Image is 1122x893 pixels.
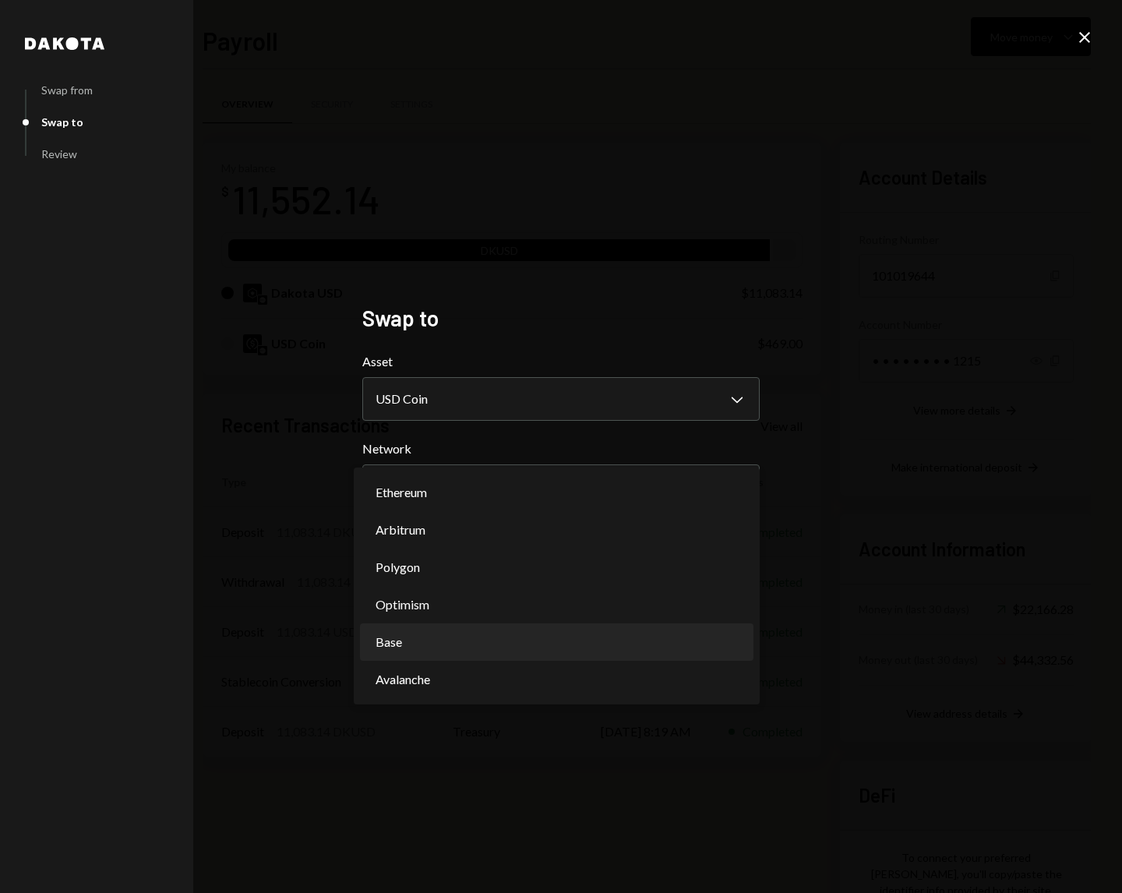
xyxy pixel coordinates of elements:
[41,115,83,129] div: Swap to
[376,595,429,614] span: Optimism
[376,670,430,689] span: Avalanche
[362,464,760,508] button: Network
[376,483,427,502] span: Ethereum
[362,377,760,421] button: Asset
[362,352,760,371] label: Asset
[41,83,93,97] div: Swap from
[376,521,425,539] span: Arbitrum
[362,303,760,334] h2: Swap to
[41,147,77,161] div: Review
[376,558,420,577] span: Polygon
[362,439,760,458] label: Network
[376,633,402,651] span: Base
